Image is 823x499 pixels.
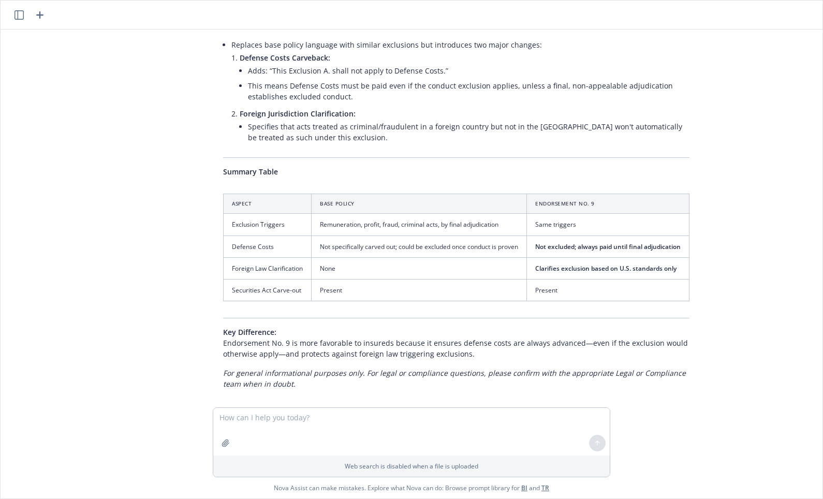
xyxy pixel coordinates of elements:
[223,167,278,177] span: Summary Table
[312,236,527,257] td: Not specifically carved out; could be excluded once conduct is proven
[535,264,677,273] span: Clarifies exclusion based on U.S. standards only
[527,194,689,214] th: Endorsement No. 9
[248,119,689,145] li: Specifies that acts treated as criminal/fraudulent in a foreign country but not in the [GEOGRAPHI...
[224,214,312,236] td: Exclusion Triggers
[223,368,686,389] em: For general informational purposes only. For legal or compliance questions, please confirm with t...
[223,327,276,337] span: Key Difference:
[5,477,818,498] span: Nova Assist can make mistakes. Explore what Nova can do: Browse prompt library for and
[224,194,312,214] th: Aspect
[521,483,527,492] a: BI
[527,214,689,236] td: Same triggers
[312,214,527,236] td: Remuneration, profit, fraud, criminal acts, by final adjudication
[527,279,689,301] td: Present
[312,279,527,301] td: Present
[223,327,689,359] p: Endorsement No. 9 is more favorable to insureds because it ensures defense costs are always advan...
[224,236,312,257] td: Defense Costs
[312,257,527,279] td: None
[248,63,689,78] li: Adds: “This Exclusion A. shall not apply to Defense Costs.”
[535,242,681,251] span: Not excluded; always paid until final adjudication
[231,37,689,149] li: Replaces base policy language with similar exclusions but introduces two major changes:
[240,109,356,119] span: Foreign Jurisdiction Clarification:
[240,53,330,63] span: Defense Costs Carveback:
[224,279,312,301] td: Securities Act Carve-out
[219,462,604,471] p: Web search is disabled when a file is uploaded
[312,194,527,214] th: Base Policy
[248,78,689,104] li: This means Defense Costs must be paid even if the conduct exclusion applies, unless a final, non-...
[541,483,549,492] a: TR
[224,257,312,279] td: Foreign Law Clarification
